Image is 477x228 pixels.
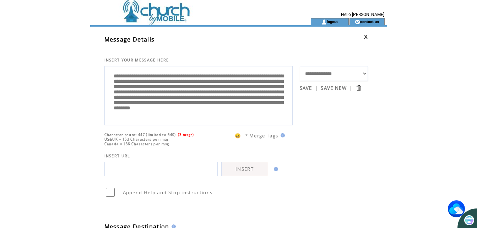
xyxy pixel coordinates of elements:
[104,142,169,146] span: Canada = 136 Characters per msg
[245,132,278,139] span: * Merge Tags
[104,153,130,158] span: INSERT URL
[272,167,278,171] img: help.gif
[355,19,360,25] img: contact_us_icon.gif
[341,12,384,17] span: Hello [PERSON_NAME]
[349,85,352,91] span: |
[355,85,362,91] input: Submit
[360,19,379,24] a: contact us
[104,58,169,63] span: INSERT YOUR MESSAGE HERE
[221,162,268,176] a: INSERT
[321,19,327,25] img: account_icon.gif
[300,85,312,91] a: SAVE
[321,85,347,91] a: SAVE NEW
[315,85,318,91] span: |
[327,19,338,24] a: logout
[104,36,155,43] span: Message Details
[278,133,285,137] img: help.gif
[235,132,241,139] span: 😀
[104,132,176,137] span: Character count: 447 (limited to 640)
[178,132,194,137] span: (3 msgs)
[104,137,169,142] span: US&UK = 153 Characters per msg
[123,189,213,196] span: Append Help and Stop instructions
